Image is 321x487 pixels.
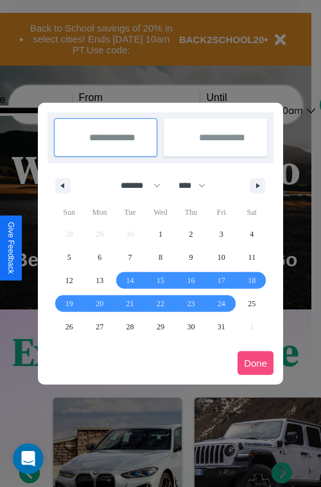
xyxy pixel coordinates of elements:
[176,202,206,223] span: Thu
[145,315,175,338] button: 29
[145,223,175,246] button: 1
[189,223,193,246] span: 2
[54,202,84,223] span: Sun
[115,292,145,315] button: 21
[126,269,134,292] span: 14
[218,292,225,315] span: 24
[115,246,145,269] button: 7
[98,246,101,269] span: 6
[126,292,134,315] span: 21
[237,269,267,292] button: 18
[157,292,164,315] span: 22
[145,246,175,269] button: 8
[145,269,175,292] button: 15
[176,315,206,338] button: 30
[206,315,236,338] button: 31
[206,269,236,292] button: 17
[115,202,145,223] span: Tue
[248,292,256,315] span: 25
[65,269,73,292] span: 12
[206,223,236,246] button: 3
[237,223,267,246] button: 4
[96,315,103,338] span: 27
[176,223,206,246] button: 2
[218,315,225,338] span: 31
[96,269,103,292] span: 13
[189,246,193,269] span: 9
[54,292,84,315] button: 19
[54,246,84,269] button: 5
[13,443,44,474] iframe: Intercom live chat
[157,315,164,338] span: 29
[187,292,195,315] span: 23
[237,292,267,315] button: 25
[187,269,195,292] span: 16
[145,202,175,223] span: Wed
[6,222,15,274] div: Give Feedback
[206,202,236,223] span: Fri
[65,315,73,338] span: 26
[84,202,114,223] span: Mon
[84,269,114,292] button: 13
[176,246,206,269] button: 9
[128,246,132,269] span: 7
[115,269,145,292] button: 14
[84,246,114,269] button: 6
[237,202,267,223] span: Sat
[159,246,162,269] span: 8
[218,246,225,269] span: 10
[54,315,84,338] button: 26
[157,269,164,292] span: 15
[145,292,175,315] button: 22
[220,223,223,246] span: 3
[54,269,84,292] button: 12
[176,269,206,292] button: 16
[115,315,145,338] button: 28
[96,292,103,315] span: 20
[67,246,71,269] span: 5
[65,292,73,315] span: 19
[187,315,195,338] span: 30
[84,315,114,338] button: 27
[206,246,236,269] button: 10
[237,246,267,269] button: 11
[206,292,236,315] button: 24
[218,269,225,292] span: 17
[250,223,254,246] span: 4
[176,292,206,315] button: 23
[126,315,134,338] span: 28
[238,351,273,375] button: Done
[84,292,114,315] button: 20
[248,269,256,292] span: 18
[159,223,162,246] span: 1
[248,246,256,269] span: 11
